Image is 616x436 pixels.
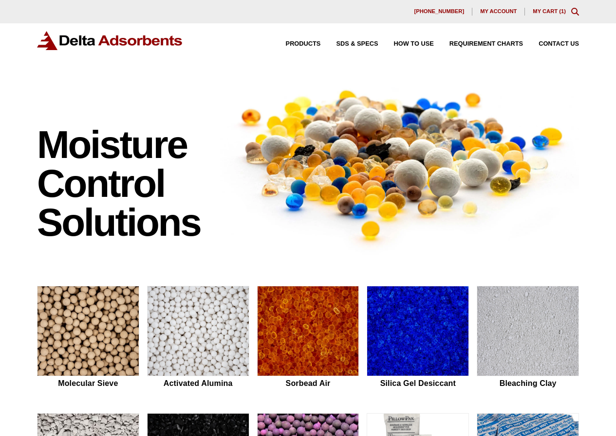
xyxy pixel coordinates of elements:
[472,8,525,16] a: My account
[367,286,469,389] a: Silica Gel Desiccant
[449,41,523,47] span: Requirement Charts
[480,9,517,14] span: My account
[434,41,523,47] a: Requirement Charts
[367,379,469,388] h2: Silica Gel Desiccant
[533,8,566,14] a: My Cart (1)
[220,73,579,255] img: Image
[477,286,579,389] a: Bleaching Clay
[37,125,211,242] h1: Moisture Control Solutions
[320,41,378,47] a: SDS & SPECS
[37,31,183,50] img: Delta Adsorbents
[539,41,579,47] span: Contact Us
[336,41,378,47] span: SDS & SPECS
[378,41,433,47] a: How to Use
[571,8,579,16] div: Toggle Modal Content
[407,8,473,16] a: [PHONE_NUMBER]
[414,9,465,14] span: [PHONE_NUMBER]
[561,8,564,14] span: 1
[477,379,579,388] h2: Bleaching Clay
[286,41,321,47] span: Products
[147,379,249,388] h2: Activated Alumina
[37,379,139,388] h2: Molecular Sieve
[270,41,321,47] a: Products
[147,286,249,389] a: Activated Alumina
[37,286,139,389] a: Molecular Sieve
[523,41,579,47] a: Contact Us
[257,286,359,389] a: Sorbead Air
[257,379,359,388] h2: Sorbead Air
[393,41,433,47] span: How to Use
